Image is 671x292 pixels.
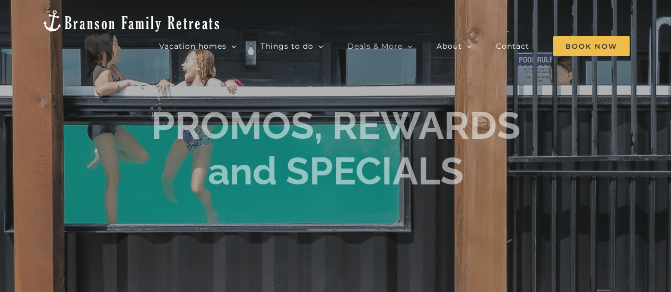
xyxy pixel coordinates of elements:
[553,36,630,57] a: Book Now
[437,42,462,50] span: About
[41,9,221,33] img: Branson Family Retreats Logo
[159,36,237,57] a: Vacation homes
[260,36,324,57] a: Things to do
[151,103,520,194] h1: PROMOS, REWARDS and SPECIALS
[159,36,630,57] nav: Main Menu
[437,36,472,57] a: About
[347,36,413,57] a: Deals & More
[496,36,529,57] a: Contact
[496,42,529,50] span: Contact
[159,42,226,50] span: Vacation homes
[260,42,313,50] span: Things to do
[347,42,403,50] span: Deals & More
[553,36,630,56] span: Book Now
